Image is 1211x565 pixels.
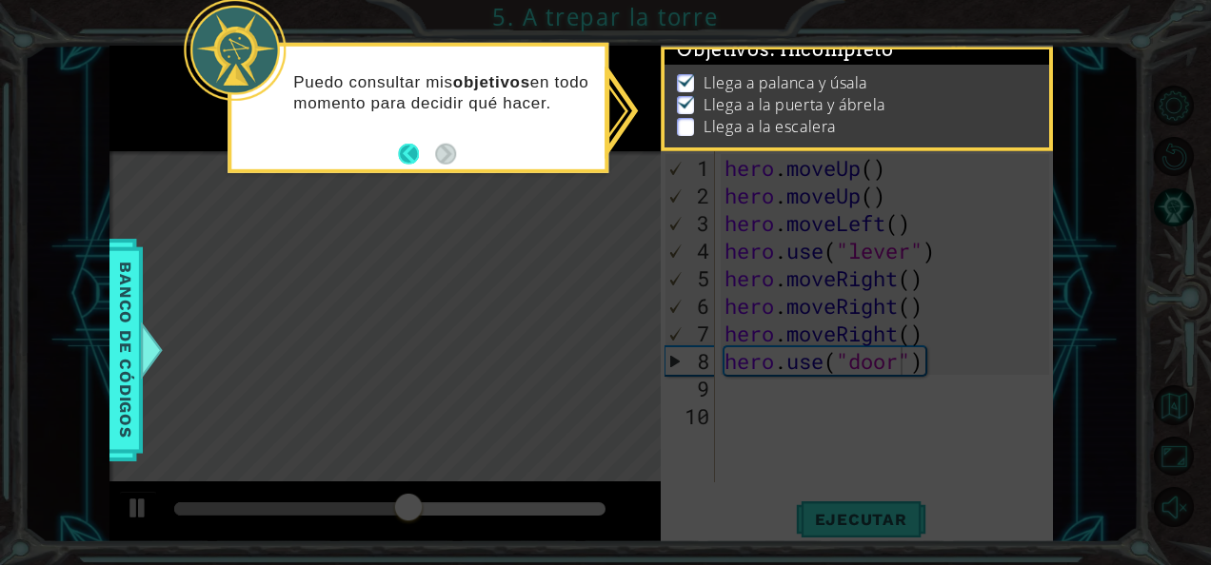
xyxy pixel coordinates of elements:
p: Llega a la puerta y ábrela [704,94,884,115]
img: Check mark for checkbox [677,72,696,88]
span: Objetivos [677,38,894,62]
img: Check mark for checkbox [677,94,696,109]
button: Next [435,144,456,165]
p: Llega a la escalera [704,116,835,137]
span: Banco de códigos [110,252,141,449]
button: Back [398,144,435,165]
strong: objetivos [453,72,530,90]
p: Llega a palanca y úsala [704,72,867,93]
span: : Incompleto [770,38,894,61]
p: Puedo consultar mis en todo momento para decidir qué hacer. [293,71,591,113]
